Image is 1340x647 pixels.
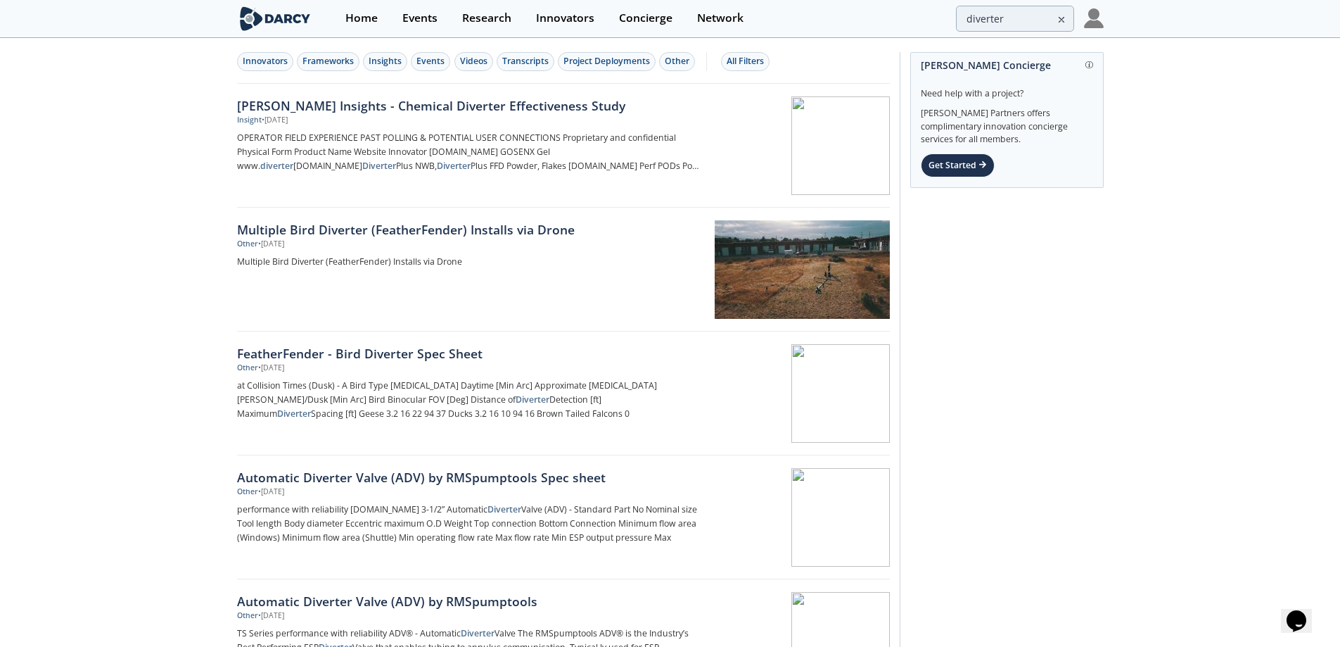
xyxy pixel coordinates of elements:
[1085,61,1093,69] img: information.svg
[402,13,438,24] div: Events
[460,55,487,68] div: Videos
[237,52,293,71] button: Innovators
[487,503,521,515] strong: Diverter
[727,55,764,68] div: All Filters
[237,131,703,173] p: OPERATOR FIELD EXPERIENCE PAST POLLING & POTENTIAL USER CONNECTIONS Proprietary and confidential ...
[237,486,258,498] div: Other
[260,160,293,172] strong: diverter
[258,363,284,374] div: • [DATE]
[237,6,314,31] img: logo-wide.svg
[369,55,402,68] div: Insights
[363,52,407,71] button: Insights
[237,208,890,332] a: Multiple Bird Diverter (FeatherFender) Installs via Drone Other •[DATE] Multiple Bird Diverter (F...
[243,55,288,68] div: Innovators
[362,160,396,172] strong: Diverter
[237,96,703,115] div: [PERSON_NAME] Insights - Chemical Diverter Effectiveness Study
[721,52,770,71] button: All Filters
[411,52,450,71] button: Events
[454,52,493,71] button: Videos
[297,52,359,71] button: Frameworks
[1084,8,1104,28] img: Profile
[237,115,262,126] div: Insight
[237,332,890,456] a: FeatherFender - Bird Diverter Spec Sheet Other •[DATE] at Collision Times (Dusk) - A Bird Type [M...
[665,55,689,68] div: Other
[262,115,288,126] div: • [DATE]
[237,468,703,486] div: Automatic Diverter Valve (ADV) by RMSpumptools Spec sheet
[497,52,554,71] button: Transcripts
[956,6,1074,32] input: Advanced Search
[302,55,354,68] div: Frameworks
[697,13,744,24] div: Network
[558,52,656,71] button: Project Deployments
[237,363,258,374] div: Other
[461,627,494,639] strong: Diverter
[921,100,1093,146] div: [PERSON_NAME] Partners offers complimentary innovation concierge services for all members.
[345,13,378,24] div: Home
[258,239,284,250] div: • [DATE]
[277,408,311,420] strong: Diverter
[536,13,594,24] div: Innovators
[921,153,995,177] div: Get Started
[237,456,890,579] a: Automatic Diverter Valve (ADV) by RMSpumptools Spec sheet Other •[DATE] performance with reliabil...
[659,52,695,71] button: Other
[237,344,703,363] div: FeatherFender - Bird Diverter Spec Sheet
[563,55,650,68] div: Project Deployments
[516,394,549,406] strong: Diverter
[462,13,511,24] div: Research
[237,379,703,421] p: at Collision Times (Dusk) - A Bird Type [MEDICAL_DATA] Daytime [Min Arc] Approximate [MEDICAL_DAT...
[237,255,703,269] p: Multiple Bird Diverter (FeatherFender) Installs via Drone
[416,55,445,68] div: Events
[237,84,890,208] a: [PERSON_NAME] Insights - Chemical Diverter Effectiveness Study Insight •[DATE] OPERATOR FIELD EXP...
[237,503,703,545] p: performance with reliability [DOMAIN_NAME] 3-1/2” Automatic Valve (ADV) - Standard Part No Nomina...
[237,610,258,622] div: Other
[921,53,1093,77] div: [PERSON_NAME] Concierge
[237,239,258,250] div: Other
[619,13,672,24] div: Concierge
[237,220,703,239] div: Multiple Bird Diverter (FeatherFender) Installs via Drone
[258,486,284,498] div: • [DATE]
[502,55,549,68] div: Transcripts
[921,77,1093,100] div: Need help with a project?
[237,592,703,610] div: Automatic Diverter Valve (ADV) by RMSpumptools
[437,160,471,172] strong: Diverter
[258,610,284,622] div: • [DATE]
[1281,591,1326,633] iframe: chat widget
